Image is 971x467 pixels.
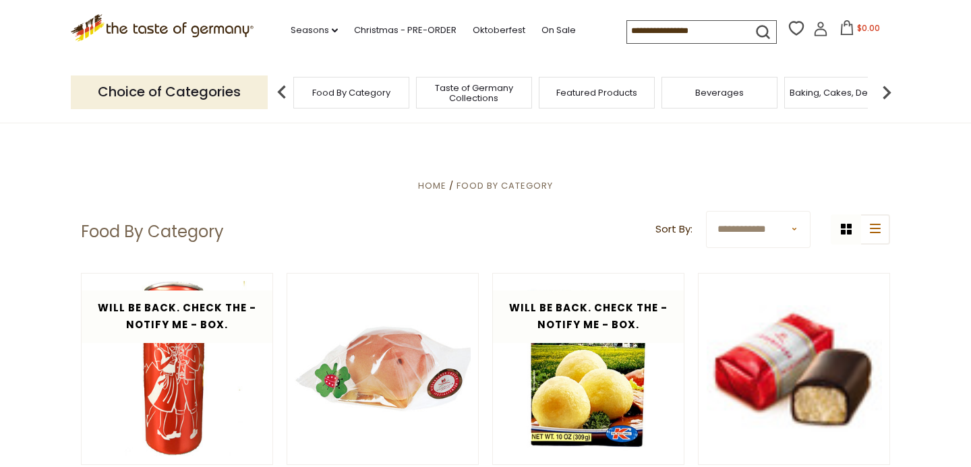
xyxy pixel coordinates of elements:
img: Dr. Knoll German Potato Dumplings Mix "Half and Half" in Box, 12 pc. 10 oz. [493,274,684,464]
a: Food By Category [312,88,390,98]
a: Home [418,179,446,192]
a: Taste of Germany Collections [420,83,528,103]
a: Featured Products [556,88,637,98]
p: Choice of Categories [71,75,268,108]
span: $0.00 [857,22,880,34]
button: $0.00 [831,20,888,40]
img: Niederegger Pure Marzipan Good Luck Pigs, .44 oz [287,274,478,464]
a: Christmas - PRE-ORDER [354,23,457,38]
a: On Sale [541,23,576,38]
img: next arrow [873,79,900,106]
a: Beverages [695,88,744,98]
a: Oktoberfest [473,23,525,38]
label: Sort By: [655,221,693,238]
img: previous arrow [268,79,295,106]
a: Baking, Cakes, Desserts [790,88,894,98]
img: Almdudler Austrian Soft Drink with Alpine Herbs 11.2 fl oz [82,274,272,464]
a: Seasons [291,23,338,38]
a: Food By Category [457,179,553,192]
img: Niederegger "Classics Petit" Dark Chocolate Covered Marzipan Loaf, 15g [699,298,889,440]
h1: Food By Category [81,222,224,242]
